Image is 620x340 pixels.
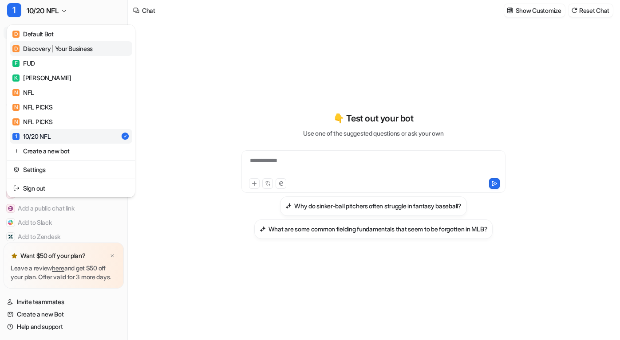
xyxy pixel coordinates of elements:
div: Default Bot [12,29,54,39]
a: Settings [10,162,132,177]
span: K [12,74,20,82]
a: Sign out [10,181,132,195]
span: N [12,89,20,96]
span: N [12,118,20,125]
div: NFL [12,88,34,97]
a: Create a new bot [10,144,132,158]
span: F [12,60,20,67]
span: 1 [7,3,21,17]
span: N [12,104,20,111]
span: D [12,31,20,38]
div: 10/20 NFL [12,132,51,141]
div: FUD [12,59,35,68]
span: D [12,45,20,52]
span: 10/20 NFL [27,4,59,17]
img: reset [13,184,20,193]
div: NFL PICKS [12,102,52,112]
img: reset [13,165,20,174]
span: 1 [12,133,20,140]
div: [PERSON_NAME] [12,73,71,82]
div: 110/20 NFL [7,25,135,197]
div: Discovery | Your Business [12,44,93,53]
div: NFL PICKS [12,117,52,126]
img: reset [13,146,20,156]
